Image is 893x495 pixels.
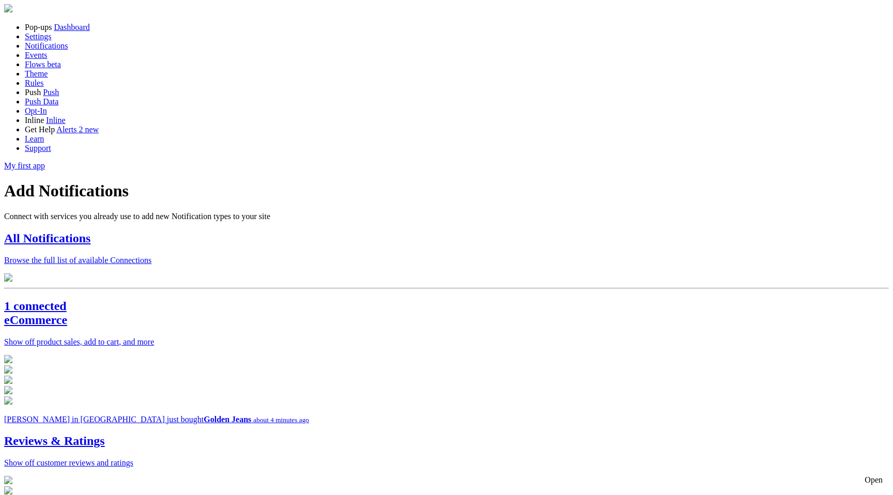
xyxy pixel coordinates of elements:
[253,416,309,424] small: about 4 minutes ago
[79,125,99,134] span: 2 new
[25,144,51,152] a: Support
[4,161,45,170] a: My first app
[204,415,251,424] strong: Golden Jeans
[4,337,889,347] p: Show off product sales, add to cart, and more
[4,386,12,394] img: fomo_icons_woo_commerce.svg
[46,116,65,125] a: Inline
[56,125,76,134] span: Alerts
[25,32,52,41] a: Settings
[47,60,61,69] span: beta
[4,365,12,374] img: fomo_icons_shopify.svg
[4,212,889,221] p: Connect with services you already use to add new Notification types to your site
[4,299,889,424] a: 1 connectedeCommerce Show off product sales, add to cart, and more [PERSON_NAME] in [GEOGRAPHIC_D...
[4,231,889,284] a: All Notifications Browse the full list of available Connections
[4,486,12,494] img: fomo_icons_judgeme.svg
[25,60,45,69] span: Flows
[4,273,12,282] img: all-integrations.svg
[4,476,12,484] img: fomo_icons_yotpo.svg
[4,231,889,245] h2: All Notifications
[4,299,889,327] h2: eCommerce
[25,60,61,69] a: Flows beta
[25,134,44,143] a: Learn
[56,125,99,134] a: Alerts 2 new
[4,299,889,313] div: 1 connected
[4,458,889,468] p: Show off customer reviews and ratings
[25,116,44,125] span: Inline
[4,396,12,405] img: fomo_icons_big_commerce.svg
[4,355,12,363] img: fomo_icons_stripe.svg
[25,125,55,134] span: Get Help
[25,97,58,106] a: Push Data
[4,4,12,12] img: fomo-relay-logo-orange.svg
[25,106,47,115] a: Opt-In
[54,23,89,32] a: Dashboard
[25,79,43,87] a: Rules
[865,475,883,485] div: Open
[4,376,12,384] img: fomo_icons_square.svg
[4,181,889,200] h1: Add Notifications
[25,88,41,97] span: Push
[4,256,889,265] p: Browse the full list of available Connections
[4,434,889,448] h2: Reviews & Ratings
[25,69,48,78] a: Theme
[4,415,889,424] p: [PERSON_NAME] in [GEOGRAPHIC_DATA] just bought
[25,23,52,32] span: Pop-ups
[43,88,59,97] a: Push
[25,41,68,50] a: Notifications
[25,51,48,59] a: Events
